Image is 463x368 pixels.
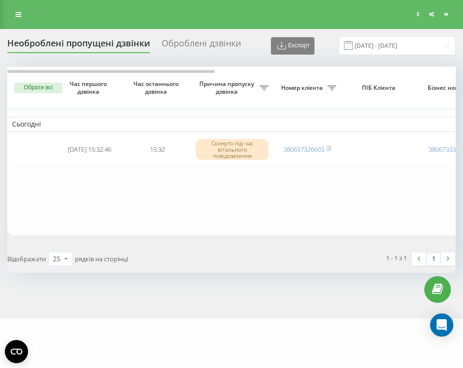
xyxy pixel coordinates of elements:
button: Експорт [271,37,314,55]
button: Обрати всі [14,83,62,93]
td: 15:32 [123,134,191,166]
div: Скинуто під час вітального повідомлення [196,139,269,160]
a: 380637326603 [284,145,324,154]
span: Час останнього дзвінка [131,80,183,95]
div: Оброблені дзвінки [162,38,241,53]
span: ПІБ Клієнта [349,84,410,92]
span: Номер клієнта [278,84,328,92]
div: Необроблені пропущені дзвінки [7,38,150,53]
span: Відображати [7,255,46,263]
td: [DATE] 15:32:46 [56,134,123,166]
div: Open Intercom Messenger [430,313,453,337]
div: 1 - 1 з 1 [386,253,407,263]
span: Час першого дзвінка [63,80,116,95]
a: 1 [426,252,441,266]
span: Причина пропуску дзвінка [196,80,260,95]
span: рядків на сторінці [75,255,128,263]
div: 25 [53,254,60,264]
button: Open CMP widget [5,340,28,363]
